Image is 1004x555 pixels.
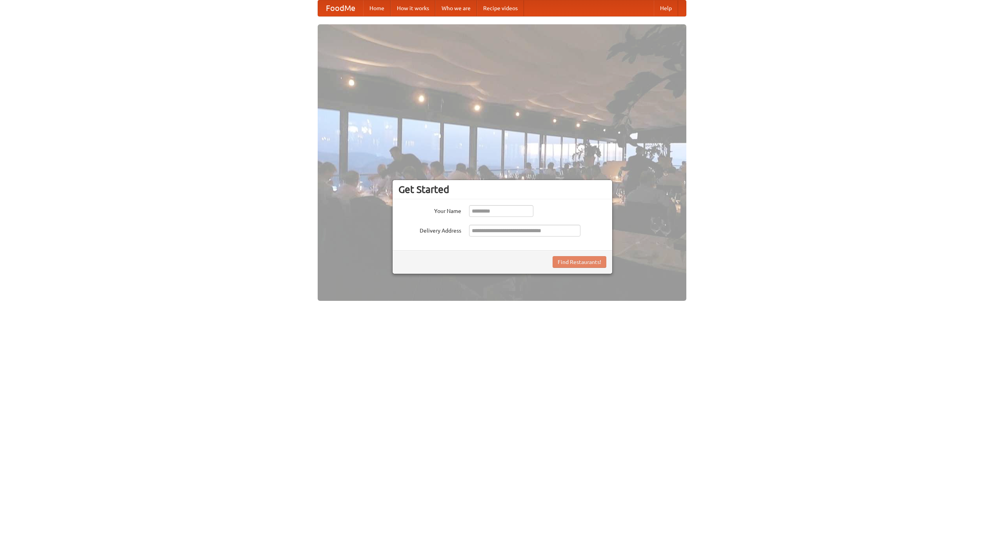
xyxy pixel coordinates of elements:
a: FoodMe [318,0,363,16]
a: How it works [391,0,435,16]
label: Delivery Address [398,225,461,235]
a: Recipe videos [477,0,524,16]
a: Home [363,0,391,16]
button: Find Restaurants! [553,256,606,268]
h3: Get Started [398,184,606,195]
a: Who we are [435,0,477,16]
a: Help [654,0,678,16]
label: Your Name [398,205,461,215]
